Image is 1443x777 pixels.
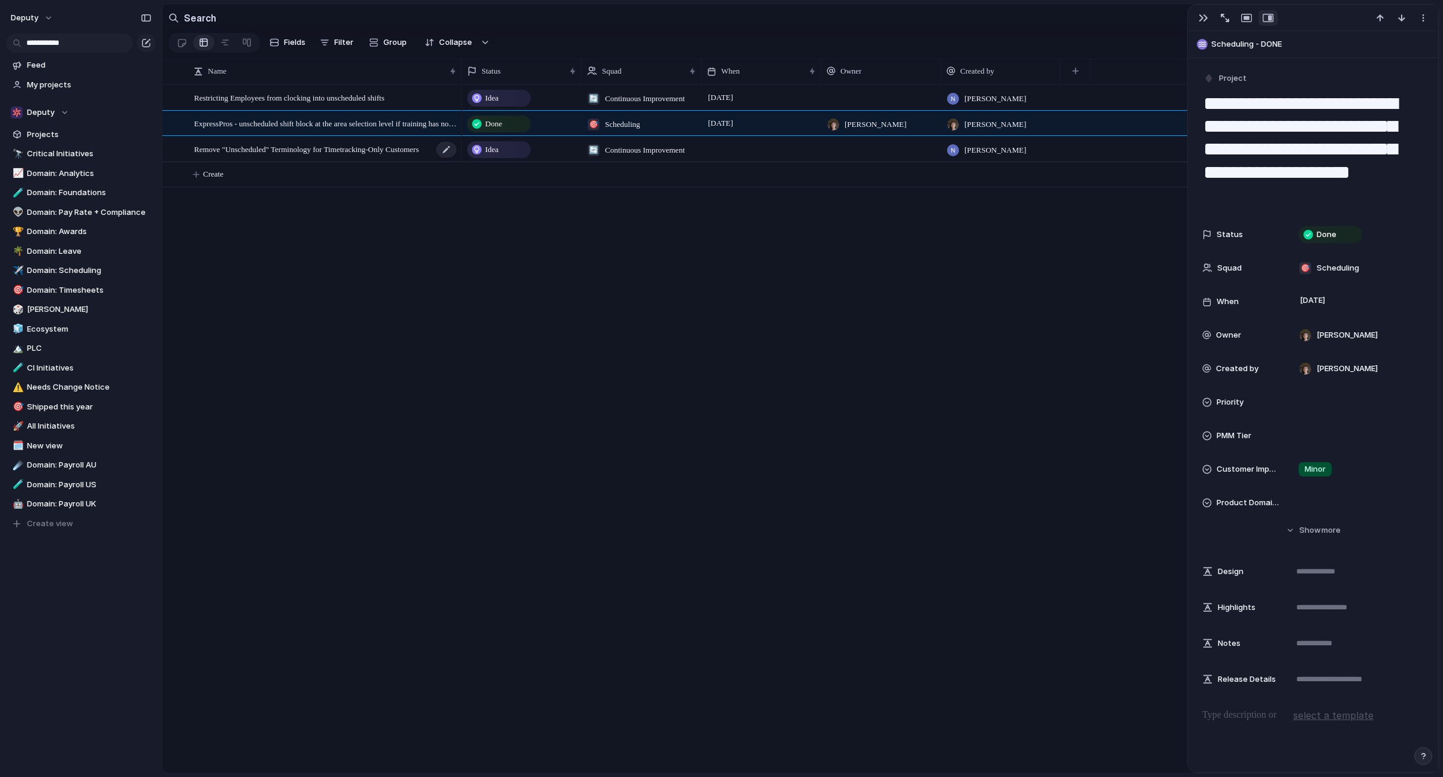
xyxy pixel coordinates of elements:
[1217,296,1239,308] span: When
[1218,673,1276,685] span: Release Details
[1297,293,1329,308] span: [DATE]
[13,303,21,317] div: 🎲
[721,65,740,77] span: When
[6,301,156,318] a: 🎲[PERSON_NAME]
[208,65,226,77] span: Name
[13,264,21,278] div: ✈️
[11,168,23,180] button: 📈
[11,362,23,374] button: 🧪
[13,459,21,472] div: ☄️
[27,148,152,160] span: Critical Initiatives
[482,65,501,77] span: Status
[11,303,23,315] button: 🎲
[27,459,152,471] span: Domain: Payroll AU
[6,242,156,260] a: 🌴Domain: Leave
[13,205,21,219] div: 👽
[6,417,156,435] a: 🚀All Initiatives
[6,495,156,513] a: 🤖Domain: Payroll UK
[27,479,152,491] span: Domain: Payroll US
[6,262,156,280] div: ✈️Domain: Scheduling
[1216,329,1241,341] span: Owner
[13,244,21,258] div: 🌴
[1317,329,1378,341] span: [PERSON_NAME]
[13,225,21,239] div: 🏆
[418,33,478,52] button: Collapse
[184,11,216,25] h2: Search
[6,184,156,202] a: 🧪Domain: Foundations
[964,144,1026,156] span: [PERSON_NAME]
[6,320,156,338] a: 🧊Ecosystem
[6,165,156,183] a: 📈Domain: Analytics
[27,342,152,354] span: PLC
[27,79,152,91] span: My projects
[13,381,21,394] div: ⚠️
[13,322,21,336] div: 🧊
[27,381,152,393] span: Needs Change Notice
[363,33,413,52] button: Group
[11,284,23,296] button: 🎯
[194,116,458,130] span: ExpressPros - unscheduled shift block at the area selection level if training has not been met
[6,378,156,396] div: ⚠️Needs Change Notice
[11,459,23,471] button: ☄️
[11,401,23,413] button: 🎯
[27,303,152,315] span: [PERSON_NAME]
[27,323,152,335] span: Ecosystem
[11,342,23,354] button: 🏔️
[1217,262,1242,274] span: Squad
[27,59,152,71] span: Feed
[27,440,152,452] span: New view
[11,381,23,393] button: ⚠️
[605,144,685,156] span: Continuous Improvement
[11,479,23,491] button: 🧪
[13,420,21,433] div: 🚀
[1218,602,1256,614] span: Highlights
[1218,566,1244,578] span: Design
[1201,70,1250,87] button: Project
[964,119,1026,130] span: [PERSON_NAME]
[439,37,472,48] span: Collapse
[11,148,23,160] button: 🔭
[27,245,152,257] span: Domain: Leave
[485,92,498,104] span: Idea
[27,207,152,218] span: Domain: Pay Rate + Compliance
[840,65,861,77] span: Owner
[1291,706,1375,724] button: select a template
[1299,524,1321,536] span: Show
[1217,396,1244,408] span: Priority
[1219,72,1247,84] span: Project
[1217,497,1279,509] span: Product Domain Area
[605,93,685,105] span: Continuous Improvement
[383,37,407,48] span: Group
[6,437,156,455] a: 🗓️New view
[845,119,906,130] span: [PERSON_NAME]
[13,283,21,297] div: 🎯
[11,207,23,218] button: 👽
[13,166,21,180] div: 📈
[6,223,156,241] a: 🏆Domain: Awards
[13,478,21,491] div: 🧪
[27,518,73,530] span: Create view
[588,119,600,130] div: 🎯
[13,497,21,511] div: 🤖
[6,145,156,163] a: 🔭Critical Initiatives
[11,323,23,335] button: 🧊
[27,284,152,296] span: Domain: Timesheets
[13,400,21,414] div: 🎯
[6,126,156,144] a: Projects
[1321,524,1341,536] span: more
[1217,463,1279,475] span: Customer Impact
[485,118,502,130] span: Done
[194,142,419,156] span: Remove "Unscheduled" Terminology for Timetracking-Only Customers
[6,456,156,474] div: ☄️Domain: Payroll AU
[705,116,736,130] span: [DATE]
[6,339,156,357] div: 🏔️PLC
[6,359,156,377] a: 🧪CI Initiatives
